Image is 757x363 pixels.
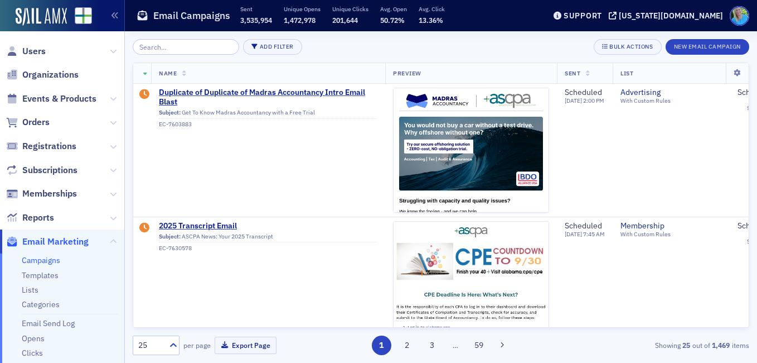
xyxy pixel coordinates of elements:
div: ASCPA News: Your 2025 Transcript [159,233,377,243]
div: Scheduled [565,88,604,98]
strong: 1,469 [710,340,732,350]
a: Subscriptions [6,164,77,176]
span: Memberships [22,188,77,200]
a: Registrations [6,140,76,152]
a: 2025 Transcript Email [159,221,377,231]
div: Showing out of items [551,340,749,350]
a: Duplicate of Duplicate of Madras Accountancy Intro Email Blast [159,88,377,107]
span: 13.36% [419,16,443,25]
a: Advertising [620,88,722,98]
span: Orders [22,116,50,128]
div: Bulk Actions [609,44,653,50]
span: 1,472,978 [284,16,316,25]
span: Events & Products [22,93,96,105]
img: SailAMX [75,7,92,25]
span: 2:00 PM [583,97,604,104]
strong: 25 [681,340,692,350]
a: Clicks [22,348,43,358]
p: Sent [240,5,272,13]
p: Avg. Click [419,5,445,13]
a: Events & Products [6,93,96,105]
div: Draft [139,89,149,101]
span: … [448,340,463,350]
button: Add Filter [243,39,302,55]
button: [US_STATE][DOMAIN_NAME] [609,12,727,20]
a: Templates [22,270,59,280]
span: Name [159,69,177,77]
a: Users [6,45,46,58]
span: Subject: [159,233,181,240]
a: New Email Campaign [666,41,749,51]
span: 50.72% [380,16,405,25]
span: Users [22,45,46,58]
p: Unique Clicks [332,5,368,13]
a: Campaigns [22,255,60,265]
span: Reports [22,212,54,224]
a: View Homepage [67,7,92,26]
button: 59 [469,336,489,355]
p: Avg. Open [380,5,407,13]
div: EC-7630578 [159,245,377,252]
img: SailAMX [16,8,67,26]
h1: Email Campaigns [153,9,230,22]
div: Support [564,11,602,21]
a: Memberships [6,188,77,200]
button: Bulk Actions [594,39,661,55]
a: Email Send Log [22,318,75,328]
span: 7:45 AM [583,230,605,238]
span: Preview [393,69,421,77]
span: Organizations [22,69,79,81]
input: Search… [133,39,239,55]
span: 201,644 [332,16,358,25]
div: Draft [139,223,149,234]
div: EC-7603883 [159,121,377,128]
a: Categories [22,299,60,309]
div: Get To Know Madras Accountancy with a Free Trial [159,109,377,119]
span: Profile [730,6,749,26]
button: 3 [423,336,442,355]
label: per page [183,340,211,350]
span: [DATE] [565,230,583,238]
span: Registrations [22,140,76,152]
span: List [620,69,633,77]
div: [US_STATE][DOMAIN_NAME] [619,11,723,21]
button: Export Page [215,337,276,354]
button: 1 [372,336,391,355]
a: Opens [22,333,45,343]
a: Organizations [6,69,79,81]
a: Email Marketing [6,236,89,248]
span: 3,535,954 [240,16,272,25]
span: Email Marketing [22,236,89,248]
span: [DATE] [565,97,583,104]
button: New Email Campaign [666,39,749,55]
div: 25 [138,340,163,351]
span: Sent [565,69,580,77]
p: Unique Opens [284,5,321,13]
button: 2 [397,336,416,355]
a: Membership [620,221,722,231]
div: With Custom Rules [620,231,722,238]
a: Reports [6,212,54,224]
div: Scheduled [565,221,605,231]
a: Lists [22,285,38,295]
span: Subject: [159,109,181,116]
a: Orders [6,116,50,128]
span: Subscriptions [22,164,77,176]
div: With Custom Rules [620,97,722,104]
